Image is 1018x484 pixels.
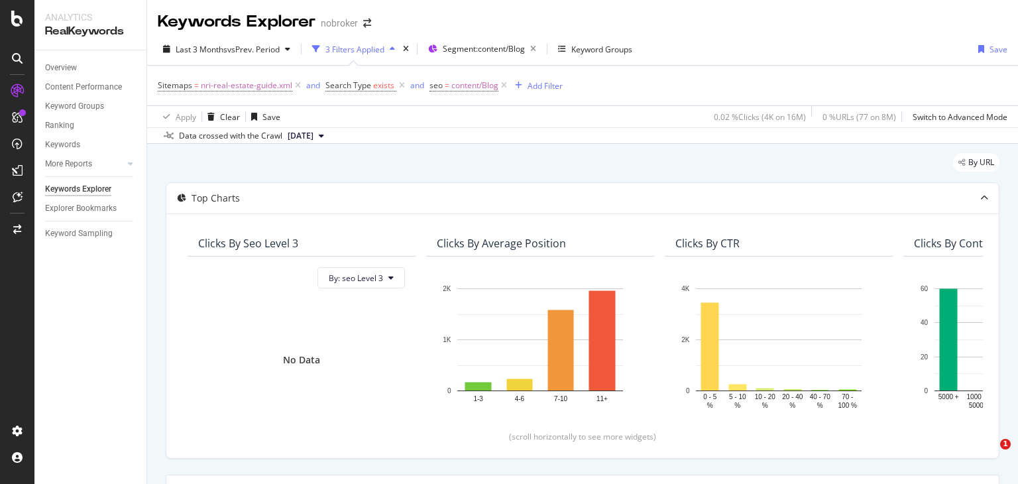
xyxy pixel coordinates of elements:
text: 5000 + [938,393,959,400]
div: (scroll horizontally to see more widgets) [182,431,983,442]
svg: A chart. [437,282,644,410]
div: Overview [45,61,77,75]
span: By URL [968,158,994,166]
button: Switch to Advanced Mode [907,106,1007,127]
span: = [194,80,199,91]
text: 0 [686,387,690,394]
text: 5 - 10 [729,393,746,400]
text: % [789,402,795,409]
a: Ranking [45,119,137,133]
span: Sitemaps [158,80,192,91]
span: Search Type [325,80,371,91]
div: and [410,80,424,91]
div: More Reports [45,157,92,171]
span: 1 [1000,439,1011,450]
text: 4-6 [515,395,525,402]
text: 5000 [969,402,984,409]
a: Explorer Bookmarks [45,202,137,215]
span: 2025 Aug. 4th [288,130,313,142]
div: RealKeywords [45,24,136,39]
div: 0.02 % Clicks ( 4K on 16M ) [714,111,806,123]
div: Top Charts [192,192,240,205]
button: Segment:content/Blog [423,38,541,60]
text: % [707,402,713,409]
button: [DATE] [282,128,329,144]
iframe: Intercom live chat [973,439,1005,471]
a: Keyword Groups [45,99,137,113]
text: 7-10 [554,395,567,402]
a: Overview [45,61,137,75]
span: seo [429,80,443,91]
button: Keyword Groups [553,38,638,60]
a: Keyword Sampling [45,227,137,241]
div: arrow-right-arrow-left [363,19,371,28]
text: 0 [447,387,451,394]
div: Save [262,111,280,123]
div: Keywords [45,138,80,152]
span: nri-real-estate-guide.xml [201,76,292,95]
button: By: seo Level 3 [317,267,405,288]
text: 40 [921,320,929,327]
div: Ranking [45,119,74,133]
text: 0 - 5 [703,393,716,400]
div: No Data [283,353,320,367]
div: Save [990,44,1007,55]
button: and [410,79,424,91]
button: and [306,79,320,91]
div: times [400,42,412,56]
text: 1-3 [473,395,483,402]
a: Keywords Explorer [45,182,137,196]
div: 3 Filters Applied [325,44,384,55]
div: Clicks By CTR [675,237,740,250]
button: Last 3 MonthsvsPrev. Period [158,38,296,60]
div: Keyword Sampling [45,227,113,241]
div: Clicks By Average Position [437,237,566,250]
button: Clear [202,106,240,127]
text: 2K [681,336,690,343]
div: Keyword Groups [571,44,632,55]
div: nobroker [321,17,358,30]
text: 2K [443,285,451,292]
div: Explorer Bookmarks [45,202,117,215]
text: 1K [443,336,451,343]
text: 0 [924,387,928,394]
button: Save [246,106,280,127]
span: exists [373,80,394,91]
text: 60 [921,285,929,292]
text: 40 - 70 [810,393,831,400]
span: Last 3 Months [176,44,227,55]
text: % [762,402,768,409]
button: Apply [158,106,196,127]
a: Content Performance [45,80,137,94]
text: 11+ [596,395,608,402]
button: Save [973,38,1007,60]
div: Analytics [45,11,136,24]
div: Add Filter [528,80,563,91]
span: vs Prev. Period [227,44,280,55]
div: Keyword Groups [45,99,104,113]
text: 20 [921,353,929,361]
text: 70 - [842,393,853,400]
button: Add Filter [510,78,563,93]
div: Keywords Explorer [158,11,315,33]
span: By: seo Level 3 [329,272,383,284]
span: Segment: content/Blog [443,43,525,54]
div: Clear [220,111,240,123]
span: = [445,80,449,91]
text: % [817,402,823,409]
div: Content Performance [45,80,122,94]
text: 20 - 40 [782,393,803,400]
text: 1000 - [967,393,986,400]
div: and [306,80,320,91]
button: 3 Filters Applied [307,38,400,60]
div: 0 % URLs ( 77 on 8M ) [822,111,896,123]
text: 10 - 20 [755,393,776,400]
text: 100 % [838,402,857,409]
svg: A chart. [675,282,882,410]
div: Data crossed with the Crawl [179,130,282,142]
div: Switch to Advanced Mode [913,111,1007,123]
div: Apply [176,111,196,123]
div: Keywords Explorer [45,182,111,196]
text: % [734,402,740,409]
